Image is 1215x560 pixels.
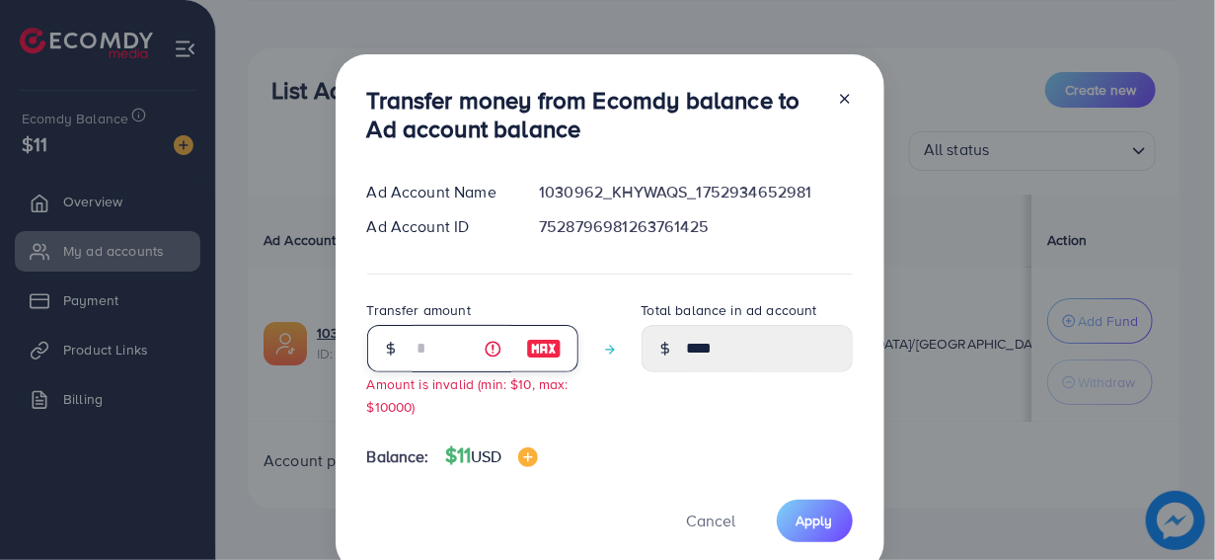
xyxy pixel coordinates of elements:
small: Amount is invalid (min: $10, max: $10000) [367,374,569,416]
img: image [526,337,562,360]
img: image [518,447,538,467]
button: Cancel [662,500,761,542]
div: Ad Account ID [351,215,524,238]
button: Apply [777,500,853,542]
span: Cancel [687,510,736,531]
h4: $11 [445,443,538,468]
h3: Transfer money from Ecomdy balance to Ad account balance [367,86,821,143]
div: Ad Account Name [351,181,524,203]
div: 7528796981263761425 [523,215,868,238]
span: Balance: [367,445,429,468]
label: Total balance in ad account [642,300,817,320]
span: Apply [797,511,833,530]
div: 1030962_KHYWAQS_1752934652981 [523,181,868,203]
label: Transfer amount [367,300,471,320]
span: USD [471,445,501,467]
